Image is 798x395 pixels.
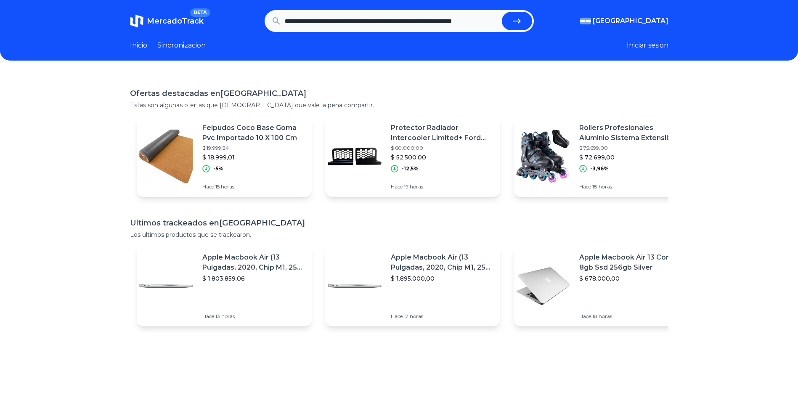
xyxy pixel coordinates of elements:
img: Featured image [514,127,573,186]
p: -5% [213,165,223,172]
p: Protector Radiador Intercooler Limited+ Ford Ranger +2023 [391,123,493,143]
p: $ 52.500,00 [391,153,493,162]
span: [GEOGRAPHIC_DATA] [593,16,668,26]
p: -3,96% [590,165,609,172]
p: $ 1.803.859,06 [202,274,305,283]
h1: Ultimos trackeados en [GEOGRAPHIC_DATA] [130,217,668,229]
p: Apple Macbook Air (13 Pulgadas, 2020, Chip M1, 256 Gb De Ssd, 8 Gb De Ram) - Plata [202,252,305,273]
img: Featured image [137,257,196,315]
p: $ 18.999,01 [202,153,305,162]
p: Apple Macbook Air 13 Core I5 8gb Ssd 256gb Silver [579,252,682,273]
p: Rollers Profesionales Aluminio Sistema Extensible + Bolso [579,123,682,143]
p: Los ultimos productos que se trackearon. [130,231,668,239]
p: Hace 15 horas [202,183,305,190]
p: $ 60.000,00 [391,145,493,151]
a: Inicio [130,40,147,50]
p: -12,5% [402,165,419,172]
span: BETA [190,8,210,17]
p: Hace 19 horas [391,183,493,190]
p: $ 72.699,00 [579,153,682,162]
a: Featured imageRollers Profesionales Aluminio Sistema Extensible + Bolso$ 75.699,00$ 72.699,00-3,9... [514,116,689,197]
p: $ 75.699,00 [579,145,682,151]
h1: Ofertas destacadas en [GEOGRAPHIC_DATA] [130,87,668,99]
a: Featured imageFelpudos Coco Base Goma Pvc Importado 10 X 100 Cm$ 19.999,24$ 18.999,01-5%Hace 15 h... [137,116,312,197]
p: Hace 17 horas [391,313,493,320]
p: $ 19.999,24 [202,145,305,151]
button: [GEOGRAPHIC_DATA] [580,16,668,26]
a: MercadoTrackBETA [130,14,204,28]
img: MercadoTrack [130,14,143,28]
img: Featured image [514,257,573,315]
img: Featured image [325,257,384,315]
a: Featured imageApple Macbook Air 13 Core I5 8gb Ssd 256gb Silver$ 678.000,00Hace 18 horas [514,246,689,326]
a: Featured imageApple Macbook Air (13 Pulgadas, 2020, Chip M1, 256 Gb De Ssd, 8 Gb De Ram) - Plata$... [137,246,312,326]
span: MercadoTrack [147,16,204,26]
p: Hace 13 horas [202,313,305,320]
button: Iniciar sesion [627,40,668,50]
p: Felpudos Coco Base Goma Pvc Importado 10 X 100 Cm [202,123,305,143]
p: $ 678.000,00 [579,274,682,283]
p: Hace 18 horas [579,313,682,320]
p: Hace 18 horas [579,183,682,190]
a: Featured imageProtector Radiador Intercooler Limited+ Ford Ranger +2023$ 60.000,00$ 52.500,00-12,... [325,116,500,197]
img: Argentina [580,18,591,24]
p: Apple Macbook Air (13 Pulgadas, 2020, Chip M1, 256 Gb De Ssd, 8 Gb De Ram) - Plata [391,252,493,273]
p: Estas son algunas ofertas que [DEMOGRAPHIC_DATA] que vale la pena compartir. [130,101,668,109]
a: Sincronizacion [157,40,206,50]
p: $ 1.895.000,00 [391,274,493,283]
a: Featured imageApple Macbook Air (13 Pulgadas, 2020, Chip M1, 256 Gb De Ssd, 8 Gb De Ram) - Plata$... [325,246,500,326]
img: Featured image [325,127,384,186]
img: Featured image [137,127,196,186]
